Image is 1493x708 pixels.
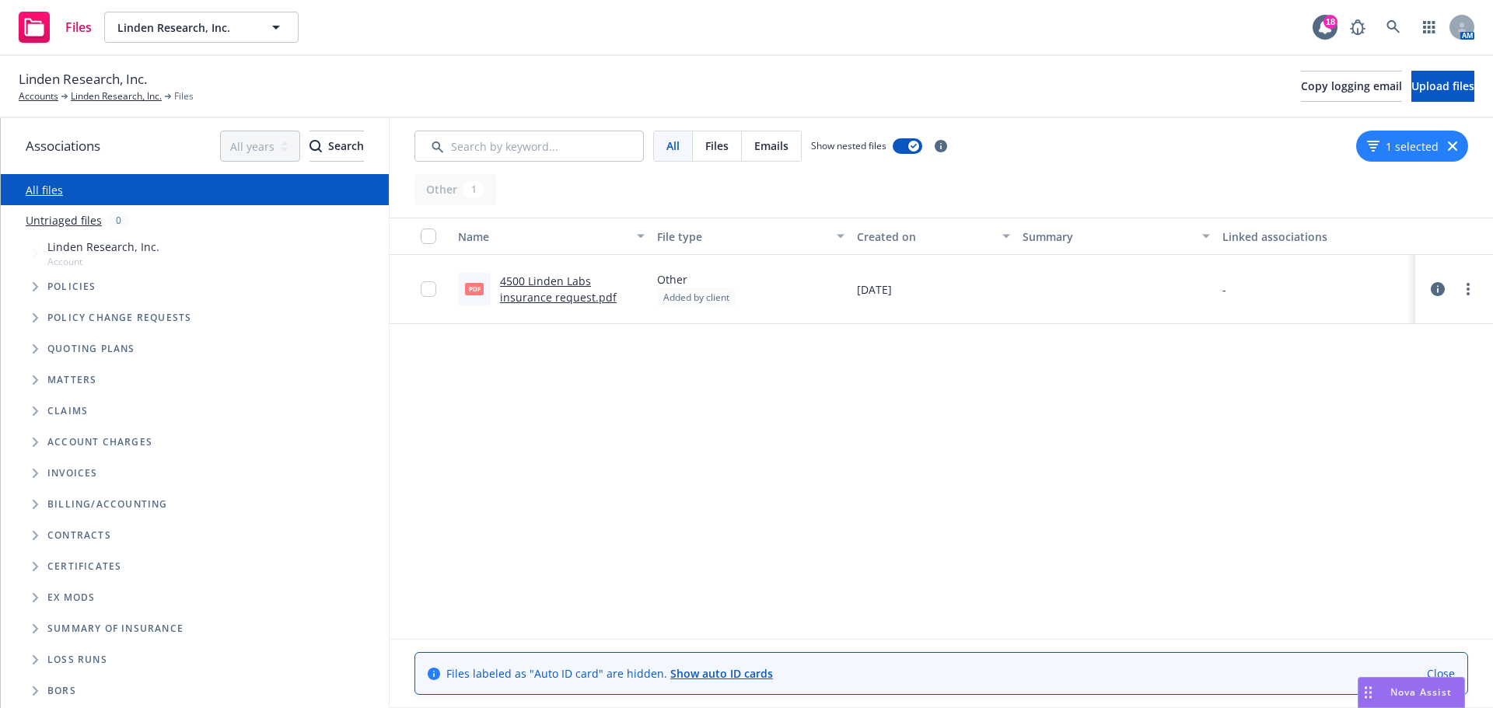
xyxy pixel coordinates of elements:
[414,131,644,162] input: Search by keyword...
[19,69,147,89] span: Linden Research, Inc.
[458,228,628,245] div: Name
[1301,78,1402,93] span: Copy logging email
[108,211,129,229] div: 0
[309,131,364,161] div: Search
[26,212,102,228] a: Untriaged files
[857,228,994,245] div: Created on
[26,136,100,156] span: Associations
[174,89,194,103] span: Files
[1222,281,1226,298] div: -
[47,593,95,602] span: Ex Mods
[47,282,96,291] span: Policies
[666,138,680,154] span: All
[657,271,736,288] span: Other
[465,283,484,295] span: pdf
[1023,228,1192,245] div: Summary
[1016,218,1215,255] button: Summary
[670,666,773,681] a: Show auto ID cards
[47,655,107,664] span: Loss Runs
[421,281,436,297] input: Toggle Row Selected
[1222,228,1409,245] div: Linked associations
[1216,218,1415,255] button: Linked associations
[1411,78,1474,93] span: Upload files
[26,183,63,197] a: All files
[47,500,168,509] span: Billing/Accounting
[1427,665,1455,682] a: Close
[651,218,850,255] button: File type
[1,489,389,706] div: Folder Tree Example
[47,406,88,416] span: Claims
[421,228,436,244] input: Select all
[500,274,617,305] a: 4500 Linden Labs insurance request.pdf
[309,131,364,162] button: SearchSearch
[1390,685,1452,699] span: Nova Assist
[1414,12,1445,43] a: Switch app
[452,218,651,255] button: Name
[1,235,389,489] div: Tree Example
[65,21,92,33] span: Files
[47,624,184,633] span: Summary of insurance
[47,255,159,268] span: Account
[663,291,729,305] span: Added by client
[1378,12,1409,43] a: Search
[12,5,98,49] a: Files
[1301,71,1402,102] button: Copy logging email
[117,19,252,36] span: Linden Research, Inc.
[47,469,98,478] span: Invoices
[1358,677,1465,708] button: Nova Assist
[47,531,111,540] span: Contracts
[47,438,152,447] span: Account charges
[754,138,788,154] span: Emails
[47,562,121,571] span: Certificates
[47,239,159,255] span: Linden Research, Inc.
[1323,15,1337,29] div: 18
[19,89,58,103] a: Accounts
[1411,71,1474,102] button: Upload files
[47,313,191,323] span: Policy change requests
[1342,12,1373,43] a: Report a Bug
[47,375,96,385] span: Matters
[309,140,322,152] svg: Search
[705,138,729,154] span: Files
[1459,280,1477,298] a: more
[446,665,773,682] span: Files labeled as "Auto ID card" are hidden.
[104,12,299,43] button: Linden Research, Inc.
[47,344,135,354] span: Quoting plans
[851,218,1017,255] button: Created on
[47,686,76,696] span: BORs
[1367,138,1439,155] button: 1 selected
[811,139,886,152] span: Show nested files
[71,89,162,103] a: Linden Research, Inc.
[1358,678,1378,707] div: Drag to move
[657,228,827,245] div: File type
[857,281,892,298] span: [DATE]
